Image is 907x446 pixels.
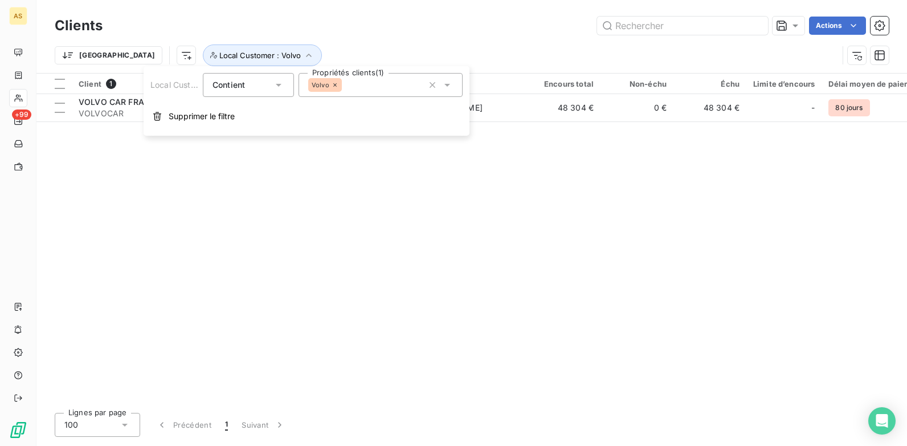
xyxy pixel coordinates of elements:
[9,421,27,439] img: Logo LeanPay
[218,413,235,437] button: 1
[600,94,673,121] td: 0 €
[235,413,292,437] button: Suivant
[169,111,235,122] span: Supprimer le filtre
[534,79,594,88] div: Encours total
[528,94,600,121] td: 48 304 €
[150,80,210,90] span: Local Customer
[55,15,103,36] h3: Clients
[55,46,162,64] button: [GEOGRAPHIC_DATA]
[312,82,329,88] span: Volvo
[203,44,322,66] button: Local Customer : Volvo
[811,102,815,113] span: -
[79,79,101,88] span: Client
[680,79,740,88] div: Échu
[219,51,301,60] span: Local Customer : Volvo
[342,80,351,90] input: Propriétés clients
[213,80,245,90] span: Contient
[809,17,866,35] button: Actions
[753,79,815,88] div: Limite d’encours
[597,17,768,35] input: Rechercher
[64,419,78,431] span: 100
[144,104,469,129] button: Supprimer le filtre
[673,94,746,121] td: 48 304 €
[868,407,896,435] div: Open Intercom Messenger
[607,79,667,88] div: Non-échu
[79,97,161,107] span: VOLVO CAR FRANCE
[12,110,31,120] span: +99
[149,413,218,437] button: Précédent
[9,7,27,25] div: AS
[225,419,228,431] span: 1
[79,108,284,119] span: VOLVOCAR
[828,99,869,116] span: 80 jours
[106,79,116,89] span: 1
[9,112,27,130] a: +99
